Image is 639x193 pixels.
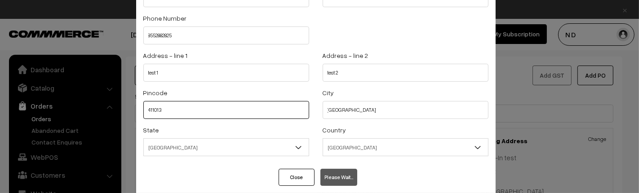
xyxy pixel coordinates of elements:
[323,88,334,97] label: City
[143,88,168,97] label: Pincode
[143,101,309,119] input: Pincode
[323,138,488,156] span: India
[143,138,309,156] span: Karnataka
[143,125,159,135] label: State
[323,101,488,119] input: City
[143,51,188,60] label: Address - line 1
[320,169,357,186] button: Please Wait…
[323,64,488,82] input: Address - line 2
[144,140,309,155] span: Karnataka
[323,51,368,60] label: Address - line 2
[143,64,309,82] input: Address - line 1
[323,125,346,135] label: Country
[279,169,315,186] button: Close
[143,13,187,23] label: Phone Number
[143,26,309,44] input: Phone Number
[323,140,488,155] span: India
